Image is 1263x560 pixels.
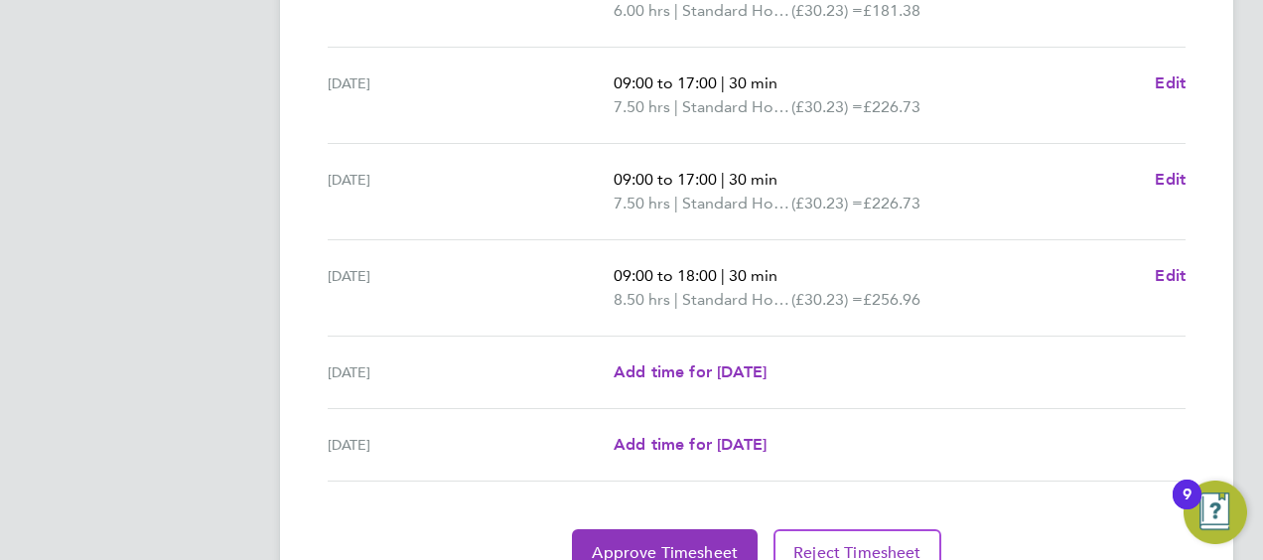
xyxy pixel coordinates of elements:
div: 9 [1183,494,1192,520]
span: £181.38 [863,1,920,20]
span: Add time for [DATE] [614,435,767,454]
div: [DATE] [328,71,614,119]
span: Standard Hourly [682,95,791,119]
a: Edit [1155,71,1186,95]
a: Add time for [DATE] [614,433,767,457]
span: | [674,97,678,116]
a: Edit [1155,264,1186,288]
span: 30 min [729,73,777,92]
a: Add time for [DATE] [614,360,767,384]
span: 09:00 to 17:00 [614,170,717,189]
span: £226.73 [863,194,920,212]
span: 30 min [729,170,777,189]
span: Standard Hourly [682,192,791,215]
span: £256.96 [863,290,920,309]
span: | [674,194,678,212]
span: Edit [1155,170,1186,189]
span: Edit [1155,266,1186,285]
span: Edit [1155,73,1186,92]
span: (£30.23) = [791,194,863,212]
span: £226.73 [863,97,920,116]
span: | [721,73,725,92]
div: [DATE] [328,433,614,457]
span: Standard Hourly [682,288,791,312]
span: (£30.23) = [791,1,863,20]
button: Open Resource Center, 9 new notifications [1184,481,1247,544]
div: [DATE] [328,168,614,215]
span: 30 min [729,266,777,285]
div: [DATE] [328,264,614,312]
span: 7.50 hrs [614,97,670,116]
span: (£30.23) = [791,290,863,309]
span: | [674,290,678,309]
span: 7.50 hrs [614,194,670,212]
span: 09:00 to 18:00 [614,266,717,285]
span: Add time for [DATE] [614,362,767,381]
div: [DATE] [328,360,614,384]
a: Edit [1155,168,1186,192]
span: | [674,1,678,20]
span: 6.00 hrs [614,1,670,20]
span: 8.50 hrs [614,290,670,309]
span: | [721,266,725,285]
span: | [721,170,725,189]
span: 09:00 to 17:00 [614,73,717,92]
span: (£30.23) = [791,97,863,116]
